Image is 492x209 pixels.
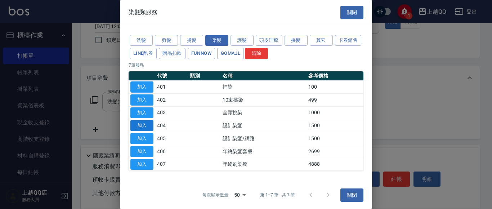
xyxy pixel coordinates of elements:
[256,35,282,46] button: 頭皮理療
[130,81,153,93] button: 加入
[221,119,307,132] td: 設計染髮
[307,93,363,106] td: 499
[310,35,333,46] button: 其它
[130,94,153,106] button: 加入
[202,192,228,198] p: 每頁顯示數量
[155,71,188,81] th: 代號
[307,158,363,171] td: 4888
[221,132,307,145] td: 設計染髮/網路
[340,6,363,19] button: 關閉
[221,81,307,94] td: 補染
[307,119,363,132] td: 1500
[205,35,228,46] button: 染髮
[307,71,363,81] th: 參考價格
[159,48,185,59] button: 贈品扣款
[231,35,254,46] button: 護髮
[155,158,188,171] td: 407
[129,62,363,68] p: 7 筆服務
[130,107,153,119] button: 加入
[155,93,188,106] td: 402
[130,120,153,131] button: 加入
[130,159,153,170] button: 加入
[340,188,363,202] button: 關閉
[188,48,215,59] button: FUNNOW
[285,35,308,46] button: 接髮
[180,35,203,46] button: 燙髮
[221,71,307,81] th: 名稱
[155,81,188,94] td: 401
[245,48,268,59] button: 清除
[335,35,362,46] button: 卡券銷售
[155,35,178,46] button: 剪髮
[217,48,244,59] button: GOMAJL
[307,81,363,94] td: 100
[221,158,307,171] td: 年終刷染餐
[307,106,363,119] td: 1000
[307,132,363,145] td: 1500
[188,71,221,81] th: 類別
[130,146,153,157] button: 加入
[155,119,188,132] td: 404
[260,192,295,198] p: 第 1–7 筆 共 7 筆
[221,93,307,106] td: 10束挑染
[307,145,363,158] td: 2699
[155,145,188,158] td: 406
[221,106,307,119] td: 全頭挑染
[231,185,249,205] div: 50
[130,133,153,144] button: 加入
[155,132,188,145] td: 405
[130,48,157,59] button: LINE酷券
[221,145,307,158] td: 年終染髮套餐
[129,9,157,16] span: 染髮類服務
[155,106,188,119] td: 403
[130,35,153,46] button: 洗髮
